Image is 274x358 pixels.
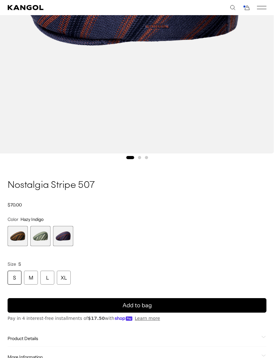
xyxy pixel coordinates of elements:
label: Hazy Indigo [53,226,73,246]
span: Product Details [8,336,259,341]
span: S [18,261,21,267]
button: Cart [242,5,250,10]
button: Mobile Menu [257,5,266,10]
button: Go to slide 2 [138,156,141,159]
label: Sage Green [30,226,51,246]
span: Hazy Indigo [21,217,44,222]
span: Color [8,217,18,222]
a: Kangol [8,5,137,10]
label: Black [8,226,28,246]
span: Size [8,261,16,267]
div: 3 of 3 [53,226,73,246]
div: 1 of 3 [8,226,28,246]
summary: Search here [230,5,235,10]
div: 2 of 3 [30,226,51,246]
button: Add to bag [8,298,266,313]
button: Go to slide 3 [145,156,148,159]
span: Add to bag [122,301,152,310]
button: Go to slide 1 [126,156,134,159]
div: XL [57,271,71,285]
h1: Nostalgia Stripe 507 [8,179,266,192]
div: L [40,271,54,285]
div: M [24,271,38,285]
div: S [8,271,21,285]
span: $70.00 [8,202,22,208]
